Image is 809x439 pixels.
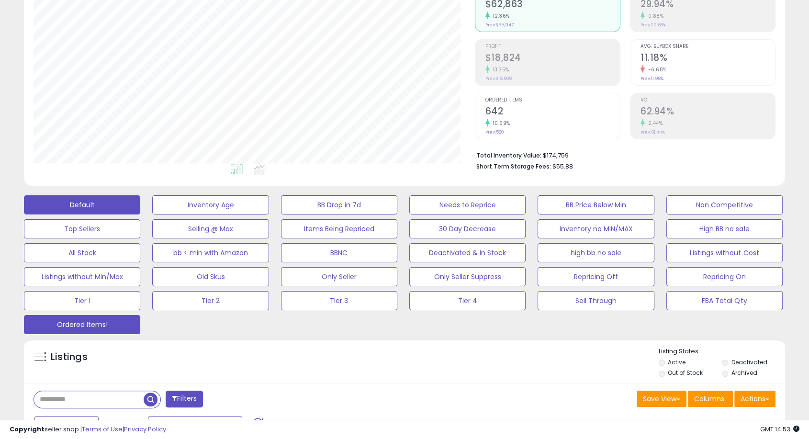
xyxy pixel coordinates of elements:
span: 2025-08-12 14:53 GMT [760,425,799,434]
a: Terms of Use [82,425,123,434]
b: Total Inventory Value: [476,151,541,159]
h2: 11.18% [640,52,775,65]
button: Tier 2 [152,291,269,310]
span: Profit [485,44,620,49]
button: Deactivated & In Stock [409,243,526,262]
button: [DATE]-29 - Aug-04 [148,416,242,432]
span: Last 7 Days [49,419,87,429]
button: Actions [734,391,775,407]
button: Columns [688,391,733,407]
span: ROI [640,98,775,103]
button: Repricing On [666,267,783,286]
button: Inventory no MIN/MAX [538,219,654,238]
button: Top Sellers [24,219,140,238]
small: 2.44% [645,120,663,127]
small: Prev: $55,947 [485,22,514,28]
button: Sell Through [538,291,654,310]
button: Save View [637,391,686,407]
small: Prev: 11.98% [640,76,663,81]
button: All Stock [24,243,140,262]
button: Inventory Age [152,195,269,214]
button: high bb no sale [538,243,654,262]
small: Prev: $16,608 [485,76,512,81]
label: Active [668,358,685,366]
button: Ordered Items! [24,315,140,334]
strong: Copyright [10,425,45,434]
button: Tier 3 [281,291,397,310]
span: [DATE]-29 - Aug-04 [162,419,230,429]
span: $55.88 [552,162,573,171]
small: Prev: 29.68% [640,22,666,28]
button: Old Skus [152,267,269,286]
button: Tier 4 [409,291,526,310]
small: -6.68% [645,66,667,73]
small: 0.88% [645,12,664,20]
small: Prev: 61.44% [640,129,665,135]
button: 30 Day Decrease [409,219,526,238]
button: BB Price Below Min [538,195,654,214]
button: Selling @ Max [152,219,269,238]
small: 10.69% [490,120,510,127]
button: Only Seller Suppress [409,267,526,286]
button: Listings without Cost [666,243,783,262]
button: bb < min with Amazon [152,243,269,262]
p: Listing States: [659,347,785,356]
li: $174,759 [476,149,768,160]
button: Last 7 Days [34,416,99,432]
div: seller snap | | [10,425,166,434]
small: Prev: 580 [485,129,504,135]
label: Deactivated [731,358,767,366]
b: Short Term Storage Fees: [476,162,551,170]
a: Privacy Policy [124,425,166,434]
button: Items Being Repriced [281,219,397,238]
button: BB Drop in 7d [281,195,397,214]
button: Default [24,195,140,214]
button: Only Seller [281,267,397,286]
h2: $18,824 [485,52,620,65]
button: Repricing Off [538,267,654,286]
span: Avg. Buybox Share [640,44,775,49]
label: Archived [731,369,757,377]
h2: 642 [485,106,620,119]
button: BBNC [281,243,397,262]
small: 13.35% [490,66,509,73]
label: Out of Stock [668,369,703,377]
button: Needs to Reprice [409,195,526,214]
button: FBA Total Qty [666,291,783,310]
button: Tier 1 [24,291,140,310]
button: Listings without Min/Max [24,267,140,286]
span: Ordered Items [485,98,620,103]
button: Non Competitive [666,195,783,214]
button: High BB no sale [666,219,783,238]
small: 12.36% [490,12,510,20]
span: Columns [694,394,724,404]
h2: 62.94% [640,106,775,119]
h5: Listings [51,350,88,364]
button: Filters [166,391,203,407]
